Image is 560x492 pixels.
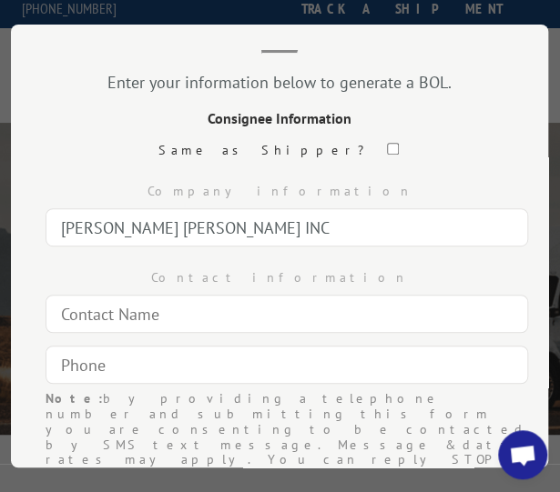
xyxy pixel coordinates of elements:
a: Open chat [498,430,547,479]
input: Contact Name [46,295,528,333]
strong: Note: [46,390,103,407]
input: Phone [46,346,528,384]
div: Consignee Information [38,107,521,129]
input: Company Name [46,208,528,246]
div: Enter your information below to generate a BOL. [38,72,521,93]
div: Contact information [38,268,521,287]
label: Same as Shipper? [158,142,376,158]
div: Company information [38,182,521,201]
div: by providing a telephone number and submitting this form you are consenting to be contacted by SM... [46,391,528,483]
